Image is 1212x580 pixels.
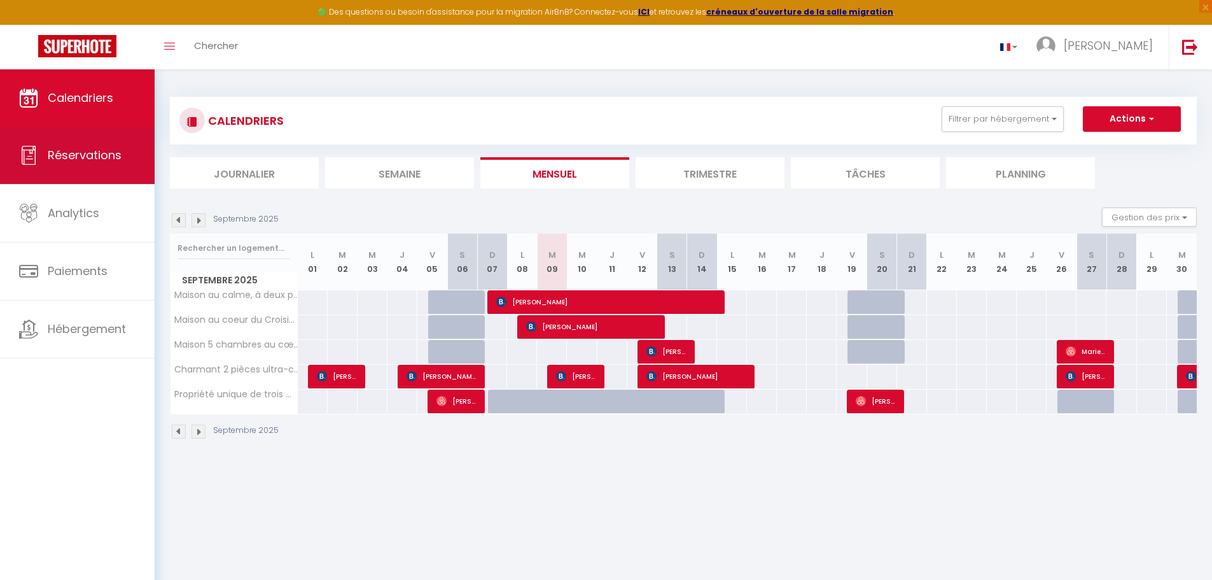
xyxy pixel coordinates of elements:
[791,157,940,188] li: Tâches
[1036,36,1055,55] img: ...
[298,234,328,290] th: 01
[1027,25,1169,69] a: ... [PERSON_NAME]
[48,263,108,279] span: Paiements
[170,157,319,188] li: Journalier
[213,425,279,437] p: Septembre 2025
[48,321,126,337] span: Hébergement
[172,315,300,325] span: Maison au coeur du Croisic idéalement placée !
[328,234,358,290] th: 02
[400,249,405,261] abbr: J
[325,157,474,188] li: Semaine
[627,234,657,290] th: 12
[849,249,855,261] abbr: V
[777,234,807,290] th: 17
[897,234,927,290] th: 21
[638,6,650,17] a: ICI
[477,234,507,290] th: 07
[1029,249,1034,261] abbr: J
[417,234,447,290] th: 05
[856,389,896,413] span: [PERSON_NAME]
[358,234,387,290] th: 03
[699,249,705,261] abbr: D
[48,90,113,106] span: Calendriers
[657,234,687,290] th: 13
[940,249,944,261] abbr: L
[1017,234,1047,290] th: 25
[38,35,116,57] img: Super Booking
[172,340,300,350] span: Maison 5 chambres au cœur du Croisic
[526,315,656,339] span: [PERSON_NAME]
[556,364,596,388] span: [PERSON_NAME]
[213,213,279,225] p: Septembre 2025
[507,234,537,290] th: 08
[567,234,597,290] th: 10
[387,234,417,290] th: 04
[1118,249,1125,261] abbr: D
[609,249,615,261] abbr: J
[942,106,1064,132] button: Filtrer par hébergement
[867,234,897,290] th: 20
[578,249,586,261] abbr: M
[338,249,346,261] abbr: M
[317,364,357,388] span: [PERSON_NAME]
[747,234,777,290] th: 16
[496,290,716,314] span: [PERSON_NAME]
[10,5,48,43] button: Ouvrir le widget de chat LiveChat
[1182,39,1198,55] img: logout
[927,234,957,290] th: 22
[1066,339,1106,364] span: Marietta [GEOGRAPHIC_DATA]
[1076,234,1106,290] th: 27
[310,249,314,261] abbr: L
[172,290,300,300] span: Maison au calme, à deux pas du port et des plages
[998,249,1006,261] abbr: M
[730,249,734,261] abbr: L
[636,157,784,188] li: Trimestre
[646,364,746,388] span: [PERSON_NAME]
[1106,234,1136,290] th: 28
[178,237,290,260] input: Rechercher un logement...
[879,249,885,261] abbr: S
[548,249,556,261] abbr: M
[706,6,893,17] a: créneaux d'ouverture de la salle migration
[957,234,987,290] th: 23
[447,234,477,290] th: 06
[909,249,915,261] abbr: D
[1059,249,1064,261] abbr: V
[489,249,496,261] abbr: D
[807,234,837,290] th: 18
[1066,364,1106,388] span: [PERSON_NAME]
[368,249,376,261] abbr: M
[597,234,627,290] th: 11
[537,234,567,290] th: 09
[646,339,686,364] span: [PERSON_NAME]
[436,389,477,413] span: [PERSON_NAME]
[687,234,717,290] th: 14
[639,249,645,261] abbr: V
[480,157,629,188] li: Mensuel
[459,249,465,261] abbr: S
[194,39,238,52] span: Chercher
[48,205,99,221] span: Analytics
[717,234,747,290] th: 15
[968,249,975,261] abbr: M
[172,365,300,374] span: Charmant 2 pièces ultra-centre au calme
[946,157,1095,188] li: Planning
[1137,234,1167,290] th: 29
[1178,249,1186,261] abbr: M
[1102,208,1197,227] button: Gestion des prix
[171,271,297,290] span: Septembre 2025
[429,249,435,261] abbr: V
[837,234,867,290] th: 19
[48,147,122,163] span: Réservations
[1150,249,1153,261] abbr: L
[1089,249,1094,261] abbr: S
[1047,234,1076,290] th: 26
[185,25,247,69] a: Chercher
[1083,106,1181,132] button: Actions
[205,106,284,135] h3: CALENDRIERS
[819,249,825,261] abbr: J
[1167,234,1197,290] th: 30
[1064,38,1153,53] span: [PERSON_NAME]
